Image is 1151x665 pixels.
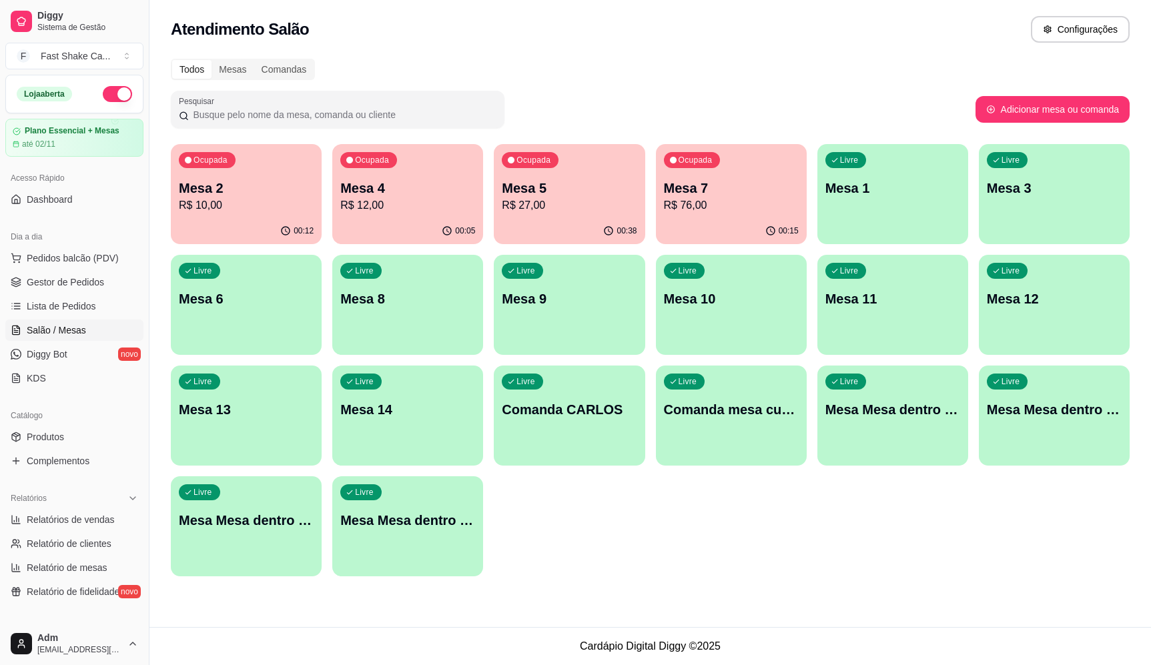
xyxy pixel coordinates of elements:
span: Relatório de fidelidade [27,585,119,598]
article: Plano Essencial + Mesas [25,126,119,136]
button: LivreMesa 6 [171,255,322,355]
span: Relatório de mesas [27,561,107,574]
p: Ocupada [679,155,713,165]
div: Fast Shake Ca ... [41,49,110,63]
p: R$ 27,00 [502,197,637,213]
button: Pedidos balcão (PDV) [5,247,143,269]
span: Relatórios [11,493,47,504]
p: Mesa 14 [340,400,475,419]
button: OcupadaMesa 7R$ 76,0000:15 [656,144,807,244]
p: Livre [355,487,374,498]
a: Salão / Mesas [5,319,143,341]
a: Relatório de fidelidadenovo [5,581,143,602]
p: Livre [840,376,859,387]
p: Mesa Mesa dentro laranja [987,400,1122,419]
a: Produtos [5,426,143,448]
p: Livre [355,265,374,276]
p: Mesa Mesa dentro vermelha [340,511,475,530]
p: Livre [194,376,212,387]
button: LivreMesa 3 [979,144,1130,244]
p: Livre [1002,155,1020,165]
div: Todos [172,60,212,79]
a: DiggySistema de Gestão [5,5,143,37]
p: R$ 10,00 [179,197,314,213]
span: KDS [27,372,46,385]
button: LivreMesa Mesa dentro vermelha [332,476,483,576]
h2: Atendimento Salão [171,19,309,40]
span: Sistema de Gestão [37,22,138,33]
button: OcupadaMesa 5R$ 27,0000:38 [494,144,645,244]
button: LivreMesa Mesa dentro verde [171,476,322,576]
span: Dashboard [27,193,73,206]
button: LivreMesa 14 [332,366,483,466]
button: LivreMesa Mesa dentro azul [817,366,968,466]
label: Pesquisar [179,95,219,107]
p: Mesa Mesa dentro verde [179,511,314,530]
p: Comanda CARLOS [502,400,637,419]
p: Livre [1002,265,1020,276]
a: Relatórios de vendas [5,509,143,530]
p: Livre [355,376,374,387]
a: Complementos [5,450,143,472]
a: Dashboard [5,189,143,210]
button: Adicionar mesa ou comanda [976,96,1130,123]
p: Comanda mesa cupim [664,400,799,419]
p: Mesa 8 [340,289,475,308]
a: Diggy Botnovo [5,344,143,365]
p: Livre [679,376,697,387]
input: Pesquisar [189,108,496,121]
a: Lista de Pedidos [5,295,143,317]
button: LivreComanda CARLOS [494,366,645,466]
p: R$ 76,00 [664,197,799,213]
span: Pedidos balcão (PDV) [27,251,119,265]
p: Livre [194,487,212,498]
a: KDS [5,368,143,389]
p: Ocupada [355,155,389,165]
p: Livre [679,265,697,276]
button: OcupadaMesa 4R$ 12,0000:05 [332,144,483,244]
p: Mesa 7 [664,179,799,197]
span: Lista de Pedidos [27,299,96,313]
p: Mesa 3 [987,179,1122,197]
span: F [17,49,30,63]
span: Relatório de clientes [27,537,111,550]
span: Adm [37,632,122,644]
div: Catálogo [5,405,143,426]
button: Adm[EMAIL_ADDRESS][DOMAIN_NAME] [5,628,143,660]
p: Ocupada [516,155,550,165]
p: Mesa 12 [987,289,1122,308]
button: LivreMesa 10 [656,255,807,355]
button: OcupadaMesa 2R$ 10,0000:12 [171,144,322,244]
span: Gestor de Pedidos [27,275,104,289]
span: Diggy [37,10,138,22]
p: Mesa 1 [825,179,960,197]
a: Gestor de Pedidos [5,271,143,293]
footer: Cardápio Digital Diggy © 2025 [149,627,1151,665]
button: LivreMesa 8 [332,255,483,355]
p: 00:38 [617,225,637,236]
p: Mesa Mesa dentro azul [825,400,960,419]
p: Mesa 4 [340,179,475,197]
p: Mesa 2 [179,179,314,197]
button: LivreMesa 9 [494,255,645,355]
p: 00:15 [779,225,799,236]
span: Diggy Bot [27,348,67,361]
button: Configurações [1031,16,1130,43]
div: Acesso Rápido [5,167,143,189]
p: Livre [1002,376,1020,387]
p: Ocupada [194,155,228,165]
p: Mesa 10 [664,289,799,308]
span: Salão / Mesas [27,323,86,337]
article: até 02/11 [22,139,55,149]
div: Mesas [212,60,254,79]
div: Loja aberta [17,87,72,101]
a: Relatório de mesas [5,557,143,578]
p: Mesa 9 [502,289,637,308]
p: Livre [194,265,212,276]
button: Alterar Status [103,86,132,102]
p: Mesa 13 [179,400,314,419]
button: LivreMesa 13 [171,366,322,466]
span: Produtos [27,430,64,444]
a: Relatório de clientes [5,533,143,554]
div: Comandas [254,60,314,79]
